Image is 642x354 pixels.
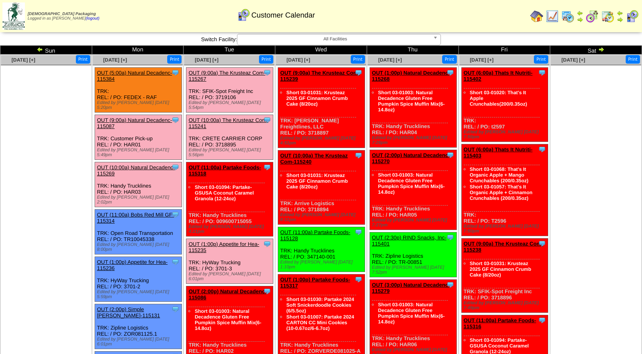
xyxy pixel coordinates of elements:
[103,57,127,63] a: [DATE] [+]
[186,68,273,113] div: TRK: SFIK-Spot Freight Inc REL: / PO: 3719106
[263,69,271,77] img: Tooltip
[186,115,273,160] div: TRK: CRETE CARRIER CORP REL: / PO: 3718895
[263,287,271,295] img: Tooltip
[171,305,179,313] img: Tooltip
[280,153,348,165] a: OUT (10:00a) The Krusteaz Com-115240
[550,46,642,55] td: Sat
[186,162,273,237] div: TRK: Handy Trucklines REL: / PO: 009600715055
[95,304,182,349] div: TRK: Zipline Logistics REL: / PO: ZOR081125.1
[92,46,184,55] td: Mon
[464,130,548,139] div: Edited by [PERSON_NAME] [DATE] 7:50pm
[354,151,363,159] img: Tooltip
[278,68,365,148] div: TRK: [PERSON_NAME] Freightlines, LLC REL: / PO: 3718897
[280,136,365,146] div: Edited by [PERSON_NAME] [DATE] 4:51pm
[626,10,639,23] img: calendarcustomer.gif
[37,46,43,53] img: arrowleft.gif
[464,317,536,330] a: OUT (11:00a) Partake Foods-115316
[370,150,456,230] div: TRK: Handy Trucklines REL: / PO: HAR05
[278,227,365,272] div: TRK: Handy Trucklines REL: / PO: 347140-001
[470,57,494,63] a: [DATE] [+]
[2,2,25,30] img: zoroco-logo-small.webp
[464,224,548,234] div: Edited by [PERSON_NAME] [DATE] 7:50pm
[446,233,454,241] img: Tooltip
[11,57,35,63] span: [DATE] [+]
[446,281,454,289] img: Tooltip
[95,68,182,113] div: TRK: REL: / PO: FEDEX - RAF
[461,68,548,142] div: TRK: REL: / PO: t2597
[372,70,450,82] a: OUT (1:00p) Natural Decadenc-115268
[186,239,273,284] div: TRK: HyWay Trucking REL: / PO: 3701-3
[263,116,271,124] img: Tooltip
[188,117,268,129] a: OUT (10:00a) The Krusteaz Com-115241
[259,55,273,64] button: Print
[188,70,265,82] a: OUT (9:00a) The Krusteaz Com-115267
[86,16,100,21] a: (logout)
[95,115,182,160] div: TRK: Customer Pick-up REL: / PO: HAR01
[354,275,363,283] img: Tooltip
[171,69,179,77] img: Tooltip
[167,55,182,64] button: Print
[95,162,182,207] div: TRK: Handy Trucklines REL: / PO: HAR03
[446,69,454,77] img: Tooltip
[188,241,259,253] a: OUT (1:00p) Appetite for Hea-115235
[286,57,310,63] a: [DATE] [+]
[470,184,533,201] a: Short 03-01057: That's It Organic Apple + Cinnamon Crunchables (200/0.35oz)
[598,46,604,53] img: arrowright.gif
[458,46,550,55] td: Fri
[286,296,354,314] a: Short 03-01030: Partake 2024 Soft Snickerdoodle Cookies (6/5.5oz)
[372,152,450,164] a: OUT (2:00p) Natural Decadenc-115270
[28,12,100,21] span: Logged in as [PERSON_NAME]
[470,90,527,107] a: Short 03-01020: That's It Apple Crunchables(200/0.35oz)
[378,90,445,113] a: Short 03-01003: Natural Decadence Gluten Free Pumpkin Spice Muffin Mix(6-14.8oz)
[97,290,182,299] div: Edited by [PERSON_NAME] [DATE] 5:59pm
[461,144,548,236] div: TRK: REL: / PO: T2596
[97,195,182,205] div: Edited by [PERSON_NAME] [DATE] 2:02pm
[464,70,533,82] a: OUT (6:00a) Thats It Nutriti-115402
[97,70,172,82] a: OUT (5:00a) Natural Decadenc-115384
[586,10,599,23] img: calendarblend.gif
[562,57,585,63] a: [DATE] [+]
[534,55,548,64] button: Print
[470,261,531,278] a: Short 03-01031: Krusteaz 2025 GF Cinnamon Crumb Cake (8/20oz)
[546,10,559,23] img: line_graph.gif
[464,146,533,159] a: OUT (6:00a) Thats It Nutriti-115403
[442,55,456,64] button: Print
[538,145,546,153] img: Tooltip
[464,301,548,310] div: Edited by [PERSON_NAME] [DATE] 7:49pm
[354,228,363,236] img: Tooltip
[97,212,174,224] a: OUT (11:00a) Bobs Red Mill GF-115314
[370,232,456,277] div: TRK: Zipline Logistics REL: / PO: TR-00851
[530,10,543,23] img: home.gif
[280,212,365,222] div: Edited by [PERSON_NAME] [DATE] 8:11pm
[97,259,168,271] a: OUT (1:00p) Appetite for Hea-115236
[95,257,182,302] div: TRK: HyWay Trucking REL: / PO: 3701-2
[372,282,450,294] a: OUT (3:00p) Natural Decadenc-115279
[251,11,315,20] span: Customer Calendar
[378,57,402,63] a: [DATE] [+]
[188,288,266,301] a: OUT (2:00p) Natural Decadenc-115086
[370,68,456,148] div: TRK: Handy Trucklines REL: / PO: HAR04
[195,57,219,63] a: [DATE] [+]
[275,46,367,55] td: Wed
[372,265,456,275] div: Edited by [PERSON_NAME] [DATE] 7:52pm
[464,241,543,253] a: OUT (9:00a) The Krusteaz Com-115238
[188,224,273,234] div: Edited by [PERSON_NAME] [DATE] 4:21pm
[97,306,160,319] a: OUT (2:00p) Simple [PERSON_NAME]-115131
[97,242,182,252] div: Edited by [PERSON_NAME] [DATE] 8:00pm
[280,70,360,82] a: OUT (9:00a) The Krusteaz Com-115239
[378,172,445,195] a: Short 03-01003: Natural Decadence Gluten Free Pumpkin Spice Muffin Mix(6-14.8oz)
[241,34,430,44] span: All Facilities
[97,148,182,157] div: Edited by [PERSON_NAME] [DATE] 5:49pm
[0,46,92,55] td: Sun
[263,240,271,248] img: Tooltip
[372,218,456,228] div: Edited by [PERSON_NAME] [DATE] 7:27pm
[188,148,273,157] div: Edited by [PERSON_NAME] [DATE] 5:56pm
[188,100,273,110] div: Edited by [PERSON_NAME] [DATE] 5:54pm
[617,10,623,16] img: arrowleft.gif
[171,116,179,124] img: Tooltip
